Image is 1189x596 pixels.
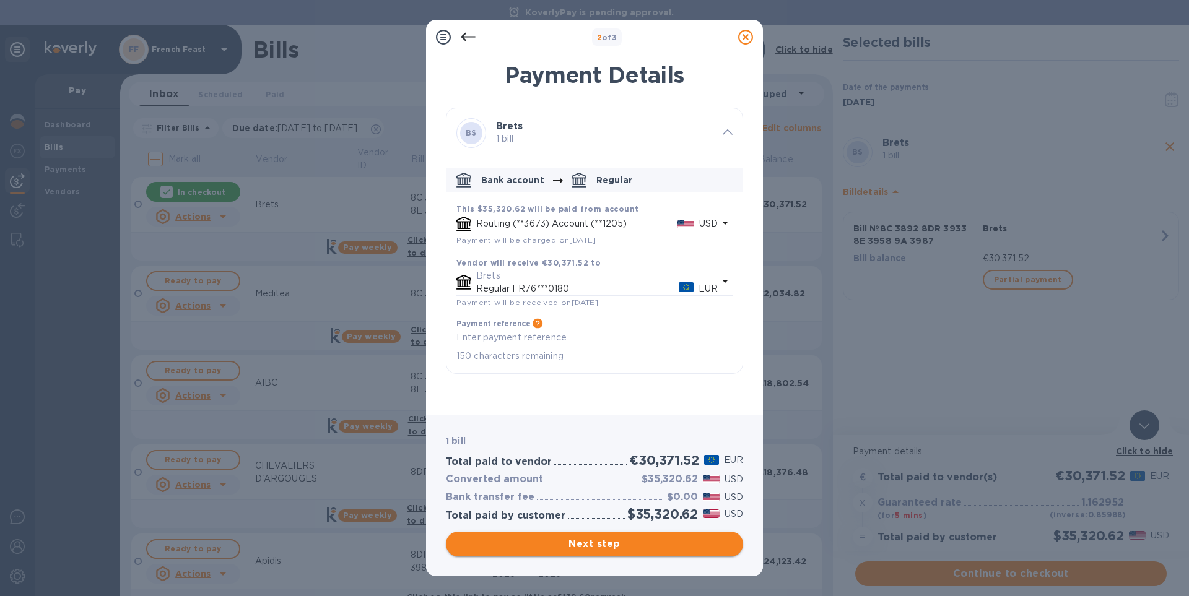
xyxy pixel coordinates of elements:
[446,456,552,468] h3: Total paid to vendor
[446,108,743,158] div: BSBrets 1 bill
[627,506,698,522] h2: $35,320.62
[476,217,677,230] p: Routing (**3673) Account (**1205)
[456,298,598,307] span: Payment will be received on [DATE]
[446,62,743,88] h1: Payment Details
[699,282,718,295] p: EUR
[725,491,743,504] p: USD
[476,282,679,295] p: Regular FR76***0180
[456,235,596,244] span: Payment will be charged on [DATE]
[446,532,743,556] button: Next step
[456,537,733,551] span: Next step
[446,436,466,446] b: 1 bill
[456,258,601,267] b: Vendor will receive €30,371.52 to
[446,163,743,373] div: default-method
[703,475,720,483] img: USD
[703,493,720,501] img: USD
[446,510,565,522] h3: Total paid by customer
[596,174,632,186] p: Regular
[476,269,718,282] p: Brets
[496,132,713,145] p: 1 bill
[496,120,523,132] b: Brets
[724,454,743,467] p: EUR
[446,473,543,485] h3: Converted amount
[725,507,743,520] p: USD
[456,349,733,363] p: 150 characters remaining
[456,319,530,328] h3: Payment reference
[703,509,720,518] img: USD
[597,33,602,42] span: 2
[456,204,638,214] b: This $35,320.62 will be paid from account
[597,33,617,42] b: of 3
[446,491,534,503] h3: Bank transfer fee
[629,452,699,468] h2: €30,371.52
[642,473,698,485] h3: $35,320.62
[699,217,718,230] p: USD
[667,491,698,503] h3: $0.00
[725,473,743,486] p: USD
[481,174,544,186] p: Bank account
[677,220,694,228] img: USD
[466,128,477,137] b: BS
